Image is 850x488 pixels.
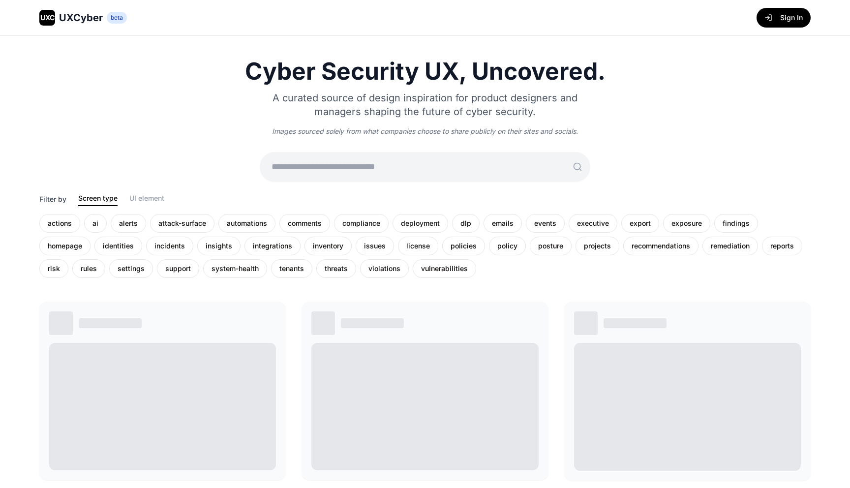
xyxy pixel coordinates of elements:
div: comments [279,214,330,233]
div: ai [84,214,107,233]
div: reports [762,237,802,255]
div: deployment [393,214,448,233]
div: export [621,214,659,233]
div: alerts [111,214,146,233]
div: support [157,259,199,278]
div: exposure [663,214,710,233]
button: Sign In [757,8,811,28]
div: executive [569,214,617,233]
div: inventory [304,237,352,255]
div: tenants [271,259,312,278]
div: threats [316,259,356,278]
span: beta [107,12,127,24]
div: incidents [146,237,193,255]
span: UXC [40,13,55,23]
div: projects [576,237,619,255]
div: violations [360,259,409,278]
div: policies [442,237,485,255]
div: license [398,237,438,255]
div: events [526,214,565,233]
div: compliance [334,214,389,233]
div: remediation [702,237,758,255]
div: insights [197,237,241,255]
div: policy [489,237,526,255]
div: recommendations [623,237,698,255]
div: attack-surface [150,214,214,233]
div: settings [109,259,153,278]
div: dlp [452,214,480,233]
div: integrations [244,237,301,255]
div: risk [39,259,68,278]
div: actions [39,214,80,233]
button: UI element [129,193,164,206]
div: posture [530,237,572,255]
span: Filter by [39,194,66,206]
div: system-health [203,259,267,278]
span: UXCyber [59,11,103,25]
div: homepage [39,237,91,255]
div: issues [356,237,394,255]
a: UXCUXCyberbeta [39,10,127,26]
button: Screen type [78,193,118,206]
div: vulnerabilities [413,259,476,278]
div: identities [94,237,142,255]
p: A curated source of design inspiration for product designers and managers shaping the future of c... [260,91,590,119]
p: Images sourced solely from what companies choose to share publicly on their sites and socials. [260,126,590,136]
div: rules [72,259,105,278]
h1: Cyber Security UX, Uncovered. [39,60,811,83]
div: emails [484,214,522,233]
div: findings [714,214,758,233]
div: automations [218,214,275,233]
